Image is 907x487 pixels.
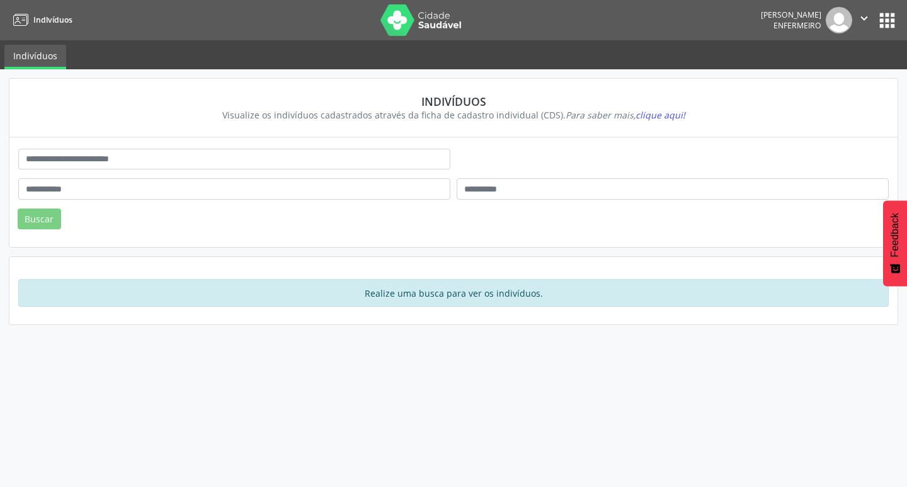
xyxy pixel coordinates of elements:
div: Visualize os indivíduos cadastrados através da ficha de cadastro individual (CDS). [27,108,880,122]
i: Para saber mais, [566,109,685,121]
img: img [826,7,852,33]
i:  [857,11,871,25]
button: Feedback - Mostrar pesquisa [883,200,907,286]
a: Indivíduos [4,45,66,69]
a: Indivíduos [9,9,72,30]
span: Feedback [889,213,901,257]
button:  [852,7,876,33]
span: Enfermeiro [773,20,821,31]
button: Buscar [18,209,61,230]
button: apps [876,9,898,32]
div: Realize uma busca para ver os indivíduos. [18,279,889,307]
span: Indivíduos [33,14,72,25]
div: [PERSON_NAME] [761,9,821,20]
span: clique aqui! [636,109,685,121]
div: Indivíduos [27,95,880,108]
